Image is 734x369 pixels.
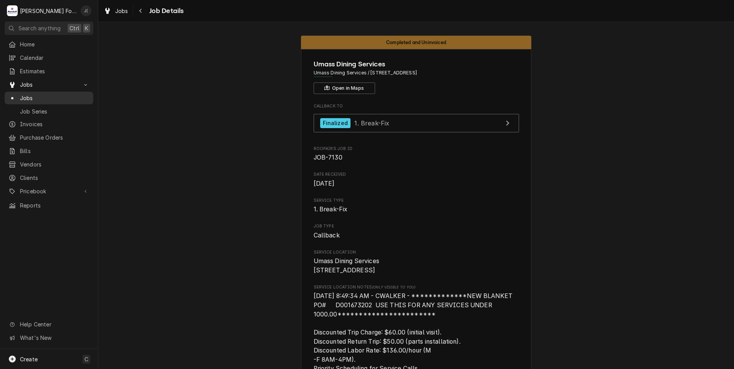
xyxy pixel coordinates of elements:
span: Create [20,356,38,362]
div: Roopairs Job ID [314,146,519,162]
span: Date Received [314,171,519,178]
span: Service Location [314,249,519,255]
div: Service Type [314,198,519,214]
span: Date Received [314,179,519,188]
span: Service Type [314,205,519,214]
span: Service Location [314,257,519,275]
span: 1. Break-Fix [314,206,348,213]
div: Date Received [314,171,519,188]
a: View Job [314,114,519,133]
div: Status [301,36,531,49]
span: Completed and Uninvoiced [386,40,446,45]
div: Service Location [314,249,519,275]
span: Bills [20,147,89,155]
div: Job Type [314,223,519,240]
span: Help Center [20,320,89,328]
a: Go to What's New [5,331,93,344]
span: Vendors [20,160,89,168]
button: Search anythingCtrlK [5,21,93,35]
span: Job Type [314,223,519,229]
span: Search anything [18,24,61,32]
a: Go to Pricebook [5,185,93,198]
a: Home [5,38,93,51]
span: Invoices [20,120,89,128]
span: Jobs [20,94,89,102]
span: Jobs [115,7,128,15]
div: Jeff Debigare (109)'s Avatar [81,5,91,16]
span: Clients [20,174,89,182]
div: Marshall Food Equipment Service's Avatar [7,5,18,16]
span: Calendar [20,54,89,62]
div: Callback To [314,103,519,136]
a: Job Series [5,105,93,118]
div: [PERSON_NAME] Food Equipment Service [20,7,76,15]
span: Roopairs Job ID [314,146,519,152]
a: Estimates [5,65,93,77]
span: Pricebook [20,187,78,195]
button: Open in Maps [314,82,375,94]
a: Purchase Orders [5,131,93,144]
span: What's New [20,334,89,342]
a: Invoices [5,118,93,130]
span: Job Type [314,231,519,240]
span: K [85,24,88,32]
span: JOB-7130 [314,154,342,161]
span: Purchase Orders [20,133,89,142]
span: 1. Break-Fix [354,119,389,127]
span: Callback [314,232,340,239]
span: Service Type [314,198,519,204]
a: Vendors [5,158,93,171]
span: Address [314,69,519,76]
span: Callback To [314,103,519,109]
span: Roopairs Job ID [314,153,519,162]
span: Home [20,40,89,48]
span: Reports [20,201,89,209]
span: [DATE] [314,180,335,187]
span: Job Series [20,107,89,115]
span: Job Details [147,6,184,16]
a: Reports [5,199,93,212]
a: Go to Help Center [5,318,93,331]
a: Calendar [5,51,93,64]
span: (Only Visible to You) [372,285,415,289]
span: Jobs [20,81,78,89]
div: Client Information [314,59,519,94]
a: Bills [5,145,93,157]
div: M [7,5,18,16]
span: Name [314,59,519,69]
span: Umass Dining Services [STREET_ADDRESS] [314,257,379,274]
div: Finalized [320,118,350,128]
a: Jobs [5,92,93,104]
a: Jobs [101,5,131,17]
button: Navigate back [135,5,147,17]
span: Ctrl [69,24,79,32]
span: C [84,355,88,363]
a: Go to Jobs [5,78,93,91]
span: Estimates [20,67,89,75]
div: J( [81,5,91,16]
a: Clients [5,171,93,184]
span: Service Location Notes [314,284,519,290]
